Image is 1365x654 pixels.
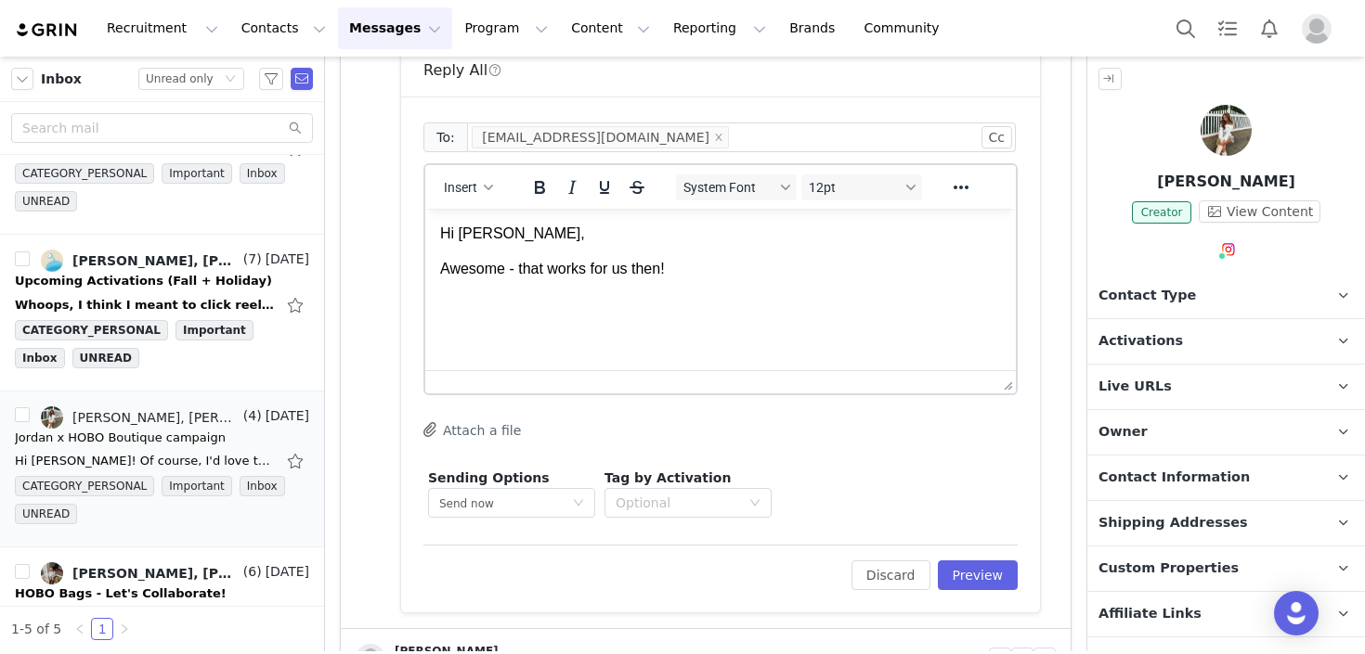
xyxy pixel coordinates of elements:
[240,250,262,269] span: (7)
[20,139,663,154] p: Hi [PERSON_NAME],
[1087,171,1365,193] p: [PERSON_NAME]
[714,133,723,144] i: icon: close
[41,250,63,272] img: 3e0e731a-22fe-4f3b-8930-74f437dcb258.jpg
[1274,591,1319,635] div: Open Intercom Messenger
[945,174,977,200] button: Reveal or hide additional toolbar items
[423,418,521,441] button: Attach a file
[676,174,797,200] button: Fonts
[15,272,272,290] div: Upcoming Activations (Fall + Holiday)
[338,7,452,49] button: Messages
[240,476,285,496] span: Inbox
[621,174,653,200] button: Strikethrough
[444,180,477,195] span: Insert
[482,127,709,147] div: [EMAIL_ADDRESS][DOMAIN_NAME]
[15,584,227,603] div: HOBO Bags - Let's Collaborate!
[1098,558,1239,579] span: Custom Properties
[423,122,468,152] span: To:
[72,253,240,268] div: [PERSON_NAME], [PERSON_NAME]
[524,174,555,200] button: Bold
[119,623,130,635] i: icon: right
[472,126,729,148] li: collabsjordanreece@gmail.com
[853,7,959,49] a: Community
[439,497,494,510] span: Send now
[15,296,275,314] div: Whoops, I think I meant to click reel + story! Sorry about that - I'll try to go in and change th...
[15,163,154,184] span: CATEGORY_PERSONAL
[74,623,85,635] i: icon: left
[41,70,82,89] span: Inbox
[91,618,113,640] li: 1
[423,59,501,82] div: Reply All
[20,167,663,197] p: Great to hear! Please go ahead and send over your rates for a Reel + Story. Confirming that you w...
[556,174,588,200] button: Italic
[1199,200,1320,223] button: View Content
[146,69,214,89] div: Unread only
[778,7,851,49] a: Brands
[41,250,240,272] a: [PERSON_NAME], [PERSON_NAME]
[289,122,302,135] i: icon: search
[162,163,232,184] span: Important
[291,68,313,90] span: Send Email
[7,111,663,126] div: [DATE][DATE] 9:37 AM [PERSON_NAME] < > wrote:
[428,470,550,485] span: Sending Options
[230,7,337,49] button: Contacts
[96,7,229,49] button: Recruitment
[15,320,168,340] span: CATEGORY_PERSONAL
[560,7,661,49] button: Content
[11,618,61,640] li: 1-5 of 5
[15,504,77,524] span: UNREAD
[41,562,240,584] a: [PERSON_NAME], [PERSON_NAME]
[1098,604,1202,624] span: Affiliate Links
[15,348,65,368] span: Inbox
[589,174,620,200] button: Underline
[425,209,1016,370] iframe: Rich Text Area
[662,7,777,49] button: Reporting
[15,429,226,447] div: Jordan x HOBO Boutique campaign
[113,618,136,640] li: Next Page
[436,174,500,200] button: Insert
[240,163,285,184] span: Inbox
[72,348,139,368] span: UNREAD
[7,67,663,82] div: Looking forward to working with you!
[7,37,663,52] div: Of course, I'd love to visit in those time frames. My rate for a Reel + Story is $400.
[1132,201,1192,224] span: Creator
[996,371,1016,393] div: Press the Up and Down arrow keys to resize the editor.
[1098,331,1183,352] span: Activations
[1291,14,1350,44] button: Profile
[604,470,731,485] span: Tag by Activation
[41,562,63,584] img: 9bb63438-435e-4562-bd6c-9070778624bd--s.jpg
[162,476,232,496] span: Important
[573,497,584,510] i: icon: down
[15,452,275,470] div: Hi Alex! Of course, I'd love to visit in those time frames. My rate for a Reel + Story is $400. L...
[41,406,240,429] a: [PERSON_NAME], [PERSON_NAME] ✰ FASHION + LIFESTYLE
[41,406,63,429] img: a50e4067-d99a-4d84-96c6-4902229fd435--s.jpg
[1098,468,1250,488] span: Contact Information
[15,476,154,496] span: CATEGORY_PERSONAL
[1302,14,1332,44] img: placeholder-profile.jpg
[20,237,663,252] p: [PERSON_NAME]
[1098,422,1148,442] span: Owner
[225,73,236,86] i: icon: down
[453,7,559,49] button: Program
[7,82,663,96] div: [PERSON_NAME]
[92,619,112,639] a: 1
[683,180,774,195] span: System Font
[72,566,240,581] div: [PERSON_NAME], [PERSON_NAME]
[1098,377,1172,397] span: Live URLs
[1098,513,1248,533] span: Shipping Addresses
[72,410,240,425] div: [PERSON_NAME], [PERSON_NAME] ✰ FASHION + LIFESTYLE
[69,618,91,640] li: Previous Page
[616,494,740,512] div: Optional
[938,560,1019,590] button: Preview
[20,210,663,224] p: Thanks,
[1201,105,1252,156] img: Jordan Holt
[7,7,663,96] div: Hi [PERSON_NAME]!
[1165,7,1206,49] button: Search
[15,191,77,212] span: UNREAD
[851,560,930,590] button: Discard
[1221,242,1236,257] img: instagram.svg
[801,174,922,200] button: Font sizes
[240,562,262,582] span: (6)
